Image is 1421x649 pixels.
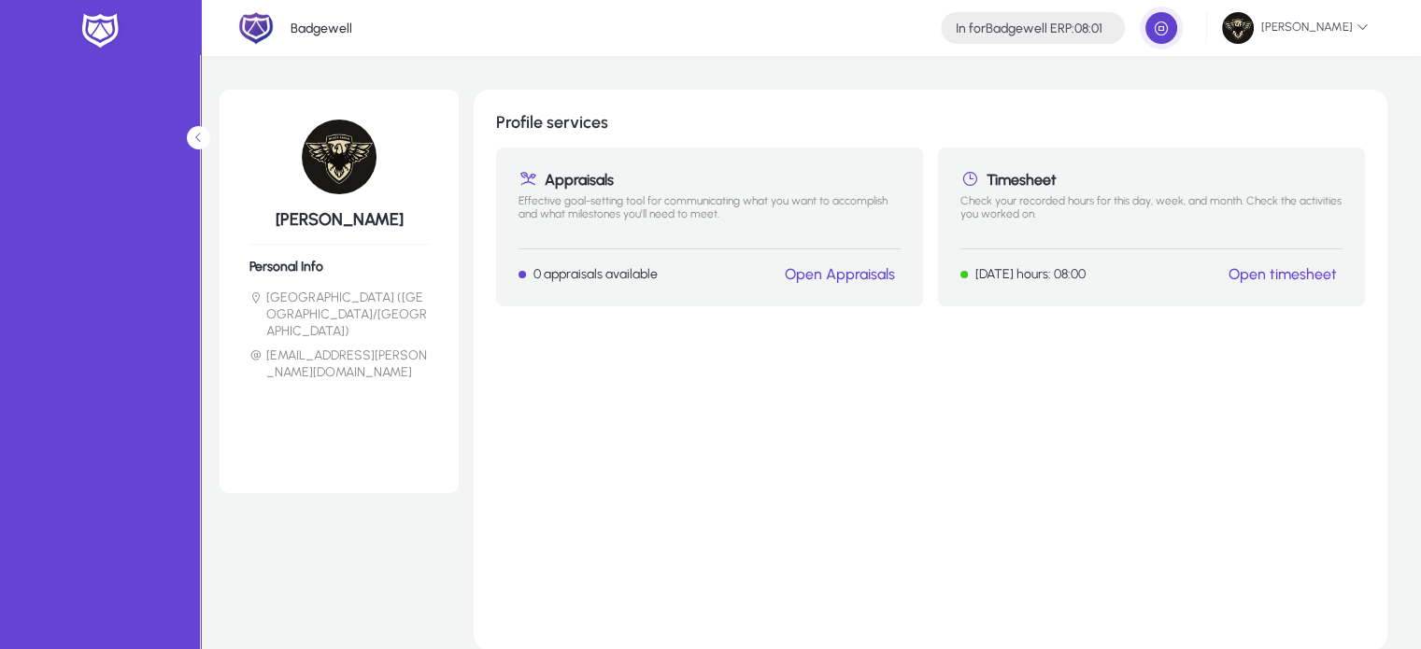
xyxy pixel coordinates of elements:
[975,266,1086,282] p: [DATE] hours: 08:00
[519,170,901,189] h1: Appraisals
[533,266,658,282] p: 0 appraisals available
[1207,11,1384,45] button: [PERSON_NAME]
[302,120,377,194] img: 77.jpg
[1229,265,1337,283] a: Open timesheet
[496,112,1365,133] h1: Profile services
[1072,21,1074,36] span: :
[1222,12,1254,44] img: 77.jpg
[77,11,123,50] img: white-logo.png
[1223,264,1343,284] button: Open timesheet
[519,194,901,233] p: Effective goal-setting tool for communicating what you want to accomplish and what milestones you...
[779,264,901,284] button: Open Appraisals
[960,194,1343,233] p: Check your recorded hours for this day, week, and month. Check the activities you worked on.
[249,259,429,275] h6: Personal Info
[1074,21,1102,36] span: 08:01
[249,347,429,381] li: [EMAIL_ADDRESS][PERSON_NAME][DOMAIN_NAME]
[238,10,274,46] img: 2.png
[1222,12,1369,44] span: [PERSON_NAME]
[960,170,1343,189] h1: Timesheet
[249,209,429,230] h5: [PERSON_NAME]
[956,21,1102,36] h4: Badgewell ERP
[291,21,352,36] p: Badgewell
[956,21,986,36] span: In for
[249,289,429,340] li: [GEOGRAPHIC_DATA] ([GEOGRAPHIC_DATA]/[GEOGRAPHIC_DATA])
[785,265,895,283] a: Open Appraisals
